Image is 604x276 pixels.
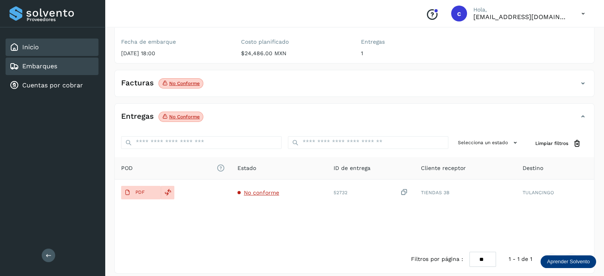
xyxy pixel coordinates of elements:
p: No conforme [169,114,200,120]
span: Limpiar filtros [535,140,568,147]
div: Inicio [6,39,98,56]
p: No conforme [169,81,200,86]
p: 1 [361,50,468,57]
span: 1 - 1 de 1 [509,255,532,263]
h4: Facturas [121,79,154,88]
p: $24,486.00 MXN [241,50,348,57]
a: Inicio [22,43,39,51]
label: Entregas [361,39,468,45]
button: PDF [121,186,161,199]
p: PDF [135,189,145,195]
div: FacturasNo conforme [115,77,594,97]
a: Embarques [22,62,57,70]
span: Filtros por página : [411,255,463,263]
label: Costo planificado [241,39,348,45]
div: Embarques [6,58,98,75]
span: ID de entrega [334,164,371,172]
p: Aprender Solvento [547,259,590,265]
span: Cliente receptor [421,164,466,172]
label: Fecha de embarque [121,39,228,45]
span: Estado [237,164,256,172]
span: POD [121,164,225,172]
td: TULANCINGO [516,179,594,206]
p: Proveedores [27,17,95,22]
p: Hola, [473,6,569,13]
p: [DATE] 18:00 [121,50,228,57]
div: Cuentas por cobrar [6,77,98,94]
button: Selecciona un estado [455,136,523,149]
div: Aprender Solvento [540,255,596,268]
td: TIENDAS 3B [415,179,516,206]
span: No conforme [244,189,279,196]
a: Cuentas por cobrar [22,81,83,89]
button: Limpiar filtros [529,136,588,151]
span: Destino [523,164,543,172]
div: 52732 [334,188,409,197]
div: EntregasNo conforme [115,110,594,130]
h4: Entregas [121,112,154,121]
div: Reemplazar POD [161,186,174,199]
p: cuentasespeciales8_met@castores.com.mx [473,13,569,21]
